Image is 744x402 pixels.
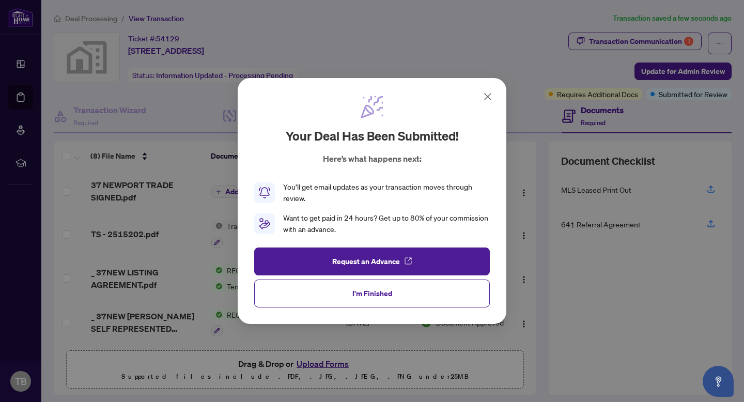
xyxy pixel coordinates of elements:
h2: Your deal has been submitted! [286,128,459,144]
p: Here’s what happens next: [323,152,422,165]
span: Request an Advance [332,253,400,270]
button: Request an Advance [254,248,490,275]
button: Open asap [703,366,734,397]
span: I'm Finished [352,285,392,302]
div: Want to get paid in 24 hours? Get up to 80% of your commission with an advance. [283,212,490,235]
button: I'm Finished [254,280,490,307]
div: You’ll get email updates as your transaction moves through review. [283,181,490,204]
